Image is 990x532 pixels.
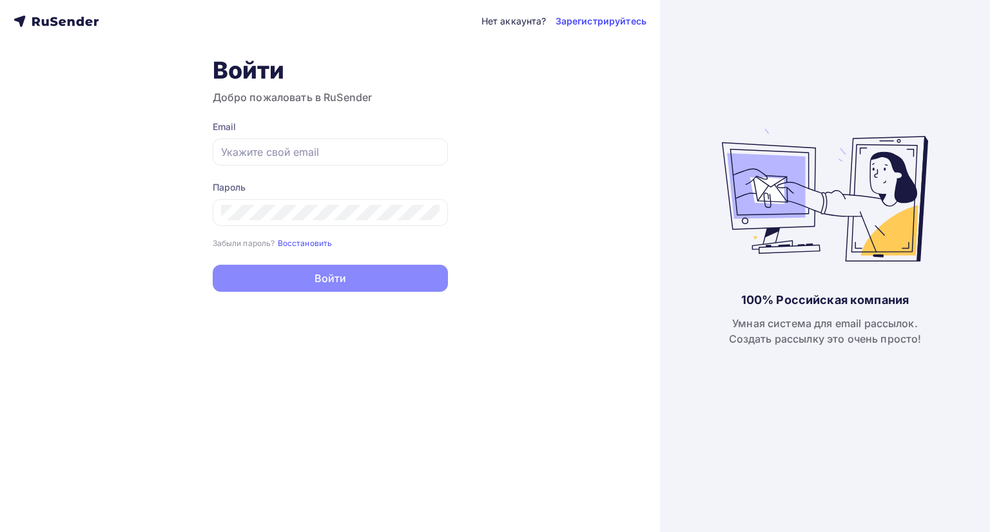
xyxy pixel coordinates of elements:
[481,15,547,28] div: Нет аккаунта?
[213,120,448,133] div: Email
[221,144,440,160] input: Укажите свой email
[213,56,448,84] h1: Войти
[556,15,646,28] a: Зарегистрируйтесь
[729,316,922,347] div: Умная система для email рассылок. Создать рассылку это очень просто!
[278,237,333,248] a: Восстановить
[741,292,909,308] div: 100% Российская компания
[213,265,448,292] button: Войти
[213,181,448,194] div: Пароль
[213,90,448,105] h3: Добро пожаловать в RuSender
[278,238,333,248] small: Восстановить
[213,238,275,248] small: Забыли пароль?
